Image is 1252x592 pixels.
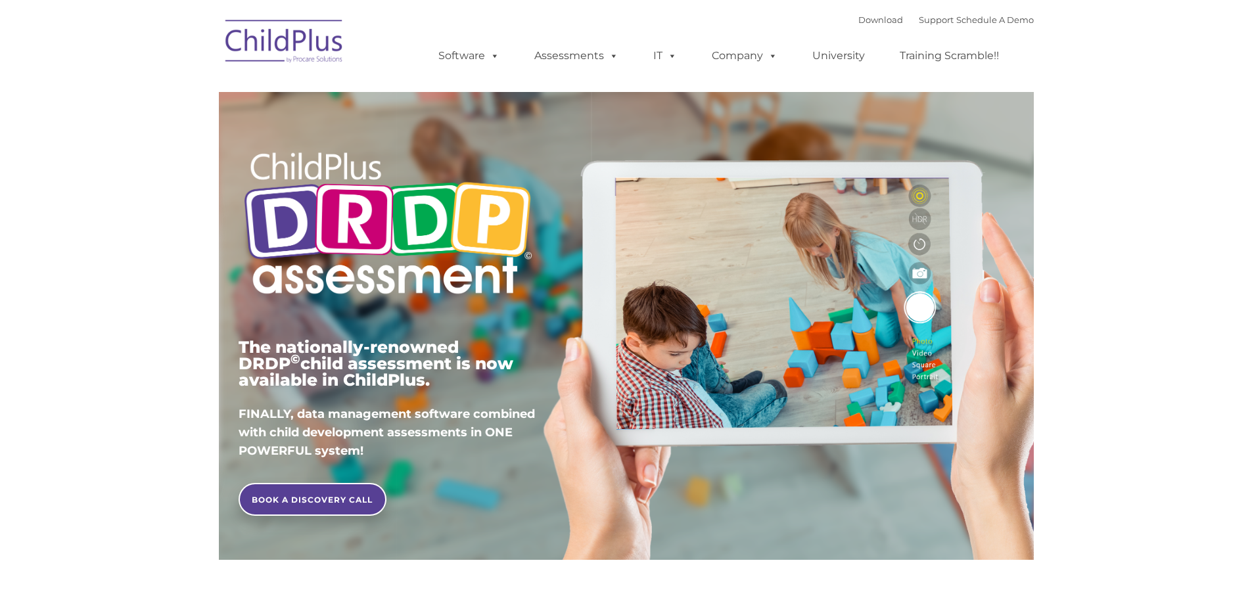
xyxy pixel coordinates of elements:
a: Support [919,14,954,25]
sup: © [290,352,300,367]
img: Copyright - DRDP Logo Light [239,135,537,316]
img: ChildPlus by Procare Solutions [219,11,350,76]
a: Company [699,43,791,69]
a: Download [858,14,903,25]
a: Assessments [521,43,632,69]
a: IT [640,43,690,69]
span: FINALLY, data management software combined with child development assessments in ONE POWERFUL sys... [239,407,535,458]
a: BOOK A DISCOVERY CALL [239,483,386,516]
font: | [858,14,1034,25]
a: Training Scramble!! [887,43,1012,69]
span: The nationally-renowned DRDP child assessment is now available in ChildPlus. [239,337,513,390]
a: Software [425,43,513,69]
a: Schedule A Demo [956,14,1034,25]
a: University [799,43,878,69]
